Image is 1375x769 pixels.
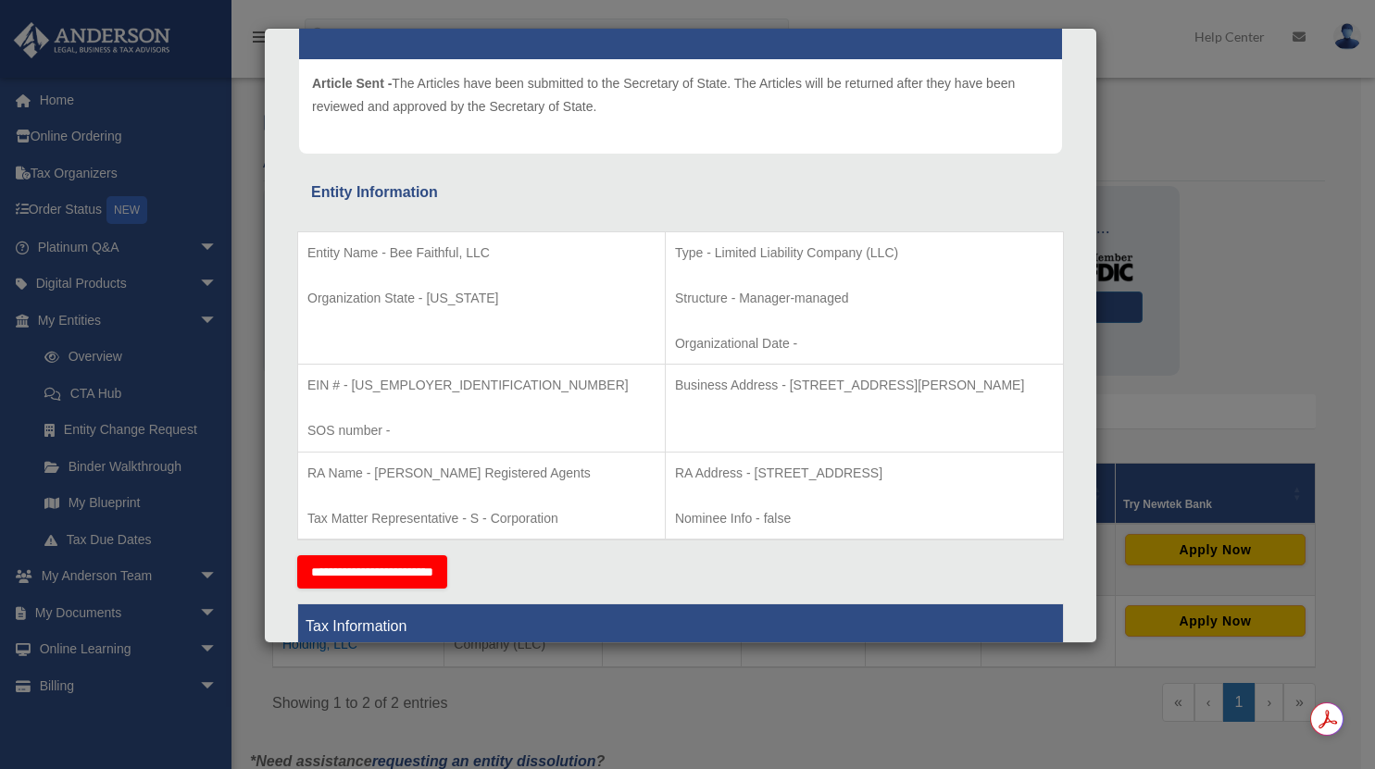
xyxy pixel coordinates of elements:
[312,72,1049,118] p: The Articles have been submitted to the Secretary of State. The Articles will be returned after t...
[307,242,656,265] p: Entity Name - Bee Faithful, LLC
[675,287,1054,310] p: Structure - Manager-managed
[311,180,1050,205] div: Entity Information
[307,419,656,442] p: SOS number -
[307,287,656,310] p: Organization State - [US_STATE]
[675,374,1054,397] p: Business Address - [STREET_ADDRESS][PERSON_NAME]
[675,507,1054,530] p: Nominee Info - false
[307,507,656,530] p: Tax Matter Representative - S - Corporation
[312,76,392,91] span: Article Sent -
[675,462,1054,485] p: RA Address - [STREET_ADDRESS]
[307,374,656,397] p: EIN # - [US_EMPLOYER_IDENTIFICATION_NUMBER]
[298,604,1064,650] th: Tax Information
[675,332,1054,355] p: Organizational Date -
[675,242,1054,265] p: Type - Limited Liability Company (LLC)
[307,462,656,485] p: RA Name - [PERSON_NAME] Registered Agents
